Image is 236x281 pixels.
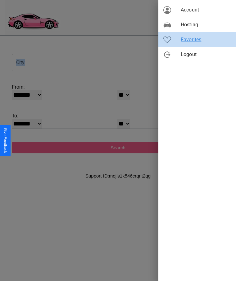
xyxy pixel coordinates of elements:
[181,21,231,29] span: Hosting
[181,6,231,14] span: Account
[181,51,231,58] span: Logout
[181,36,231,43] span: Favorites
[158,47,236,62] div: Logout
[158,17,236,32] div: Hosting
[158,2,236,17] div: Account
[3,128,7,153] div: Give Feedback
[158,32,236,47] div: Favorites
